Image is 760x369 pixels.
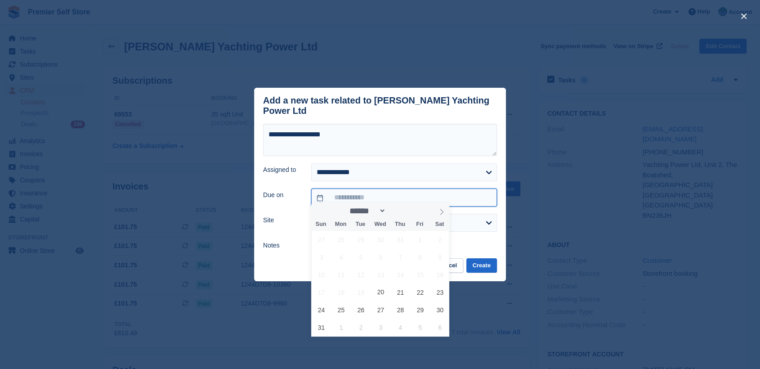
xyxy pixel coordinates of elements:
[352,283,370,301] span: August 19, 2025
[351,221,371,227] span: Tue
[313,319,330,336] span: August 31, 2025
[372,301,389,319] span: August 27, 2025
[332,319,350,336] span: September 1, 2025
[466,258,497,273] button: Create
[352,266,370,283] span: August 12, 2025
[431,283,449,301] span: August 23, 2025
[411,266,429,283] span: August 15, 2025
[431,248,449,266] span: August 9, 2025
[313,283,330,301] span: August 17, 2025
[346,206,386,216] select: Month
[331,221,351,227] span: Mon
[332,283,350,301] span: August 18, 2025
[263,190,300,200] label: Due on
[313,248,330,266] span: August 3, 2025
[313,266,330,283] span: August 10, 2025
[332,266,350,283] span: August 11, 2025
[431,319,449,336] span: September 6, 2025
[737,9,751,23] button: close
[411,248,429,266] span: August 8, 2025
[372,231,389,248] span: July 30, 2025
[392,231,409,248] span: July 31, 2025
[332,248,350,266] span: August 4, 2025
[372,248,389,266] span: August 6, 2025
[386,206,414,216] input: Year
[313,231,330,248] span: July 27, 2025
[372,266,389,283] span: August 13, 2025
[313,301,330,319] span: August 24, 2025
[372,283,389,301] span: August 20, 2025
[311,221,331,227] span: Sun
[352,248,370,266] span: August 5, 2025
[352,319,370,336] span: September 2, 2025
[332,301,350,319] span: August 25, 2025
[411,231,429,248] span: August 1, 2025
[372,319,389,336] span: September 3, 2025
[263,165,300,175] label: Assigned to
[431,231,449,248] span: August 2, 2025
[411,319,429,336] span: September 5, 2025
[371,221,390,227] span: Wed
[392,248,409,266] span: August 7, 2025
[352,231,370,248] span: July 29, 2025
[352,301,370,319] span: August 26, 2025
[332,231,350,248] span: July 28, 2025
[392,283,409,301] span: August 21, 2025
[390,221,410,227] span: Thu
[392,319,409,336] span: September 4, 2025
[411,283,429,301] span: August 22, 2025
[392,266,409,283] span: August 14, 2025
[392,301,409,319] span: August 28, 2025
[431,301,449,319] span: August 30, 2025
[429,221,449,227] span: Sat
[411,301,429,319] span: August 29, 2025
[263,241,300,250] label: Notes
[263,95,497,116] div: Add a new task related to [PERSON_NAME] Yachting Power Ltd
[410,221,429,227] span: Fri
[431,266,449,283] span: August 16, 2025
[263,216,300,225] label: Site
